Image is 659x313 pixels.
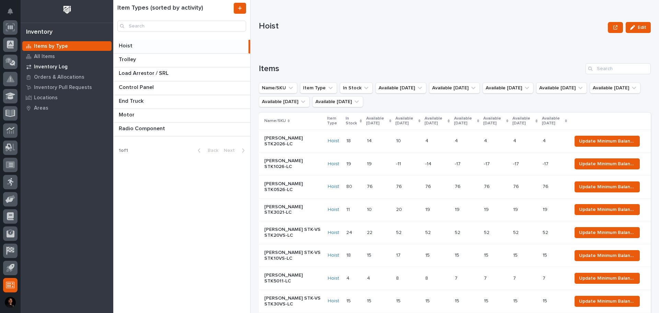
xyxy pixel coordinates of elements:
p: 76 [543,182,550,190]
span: Next [224,148,239,153]
p: 4 [513,137,518,144]
p: 15 [513,251,519,258]
p: Areas [34,105,48,111]
p: Hoist [259,21,605,31]
p: 19 [346,160,352,167]
p: Load Arrestor / SRL [119,69,170,77]
p: -17 [543,160,550,167]
tr: [PERSON_NAME] STK5011-LCHoist 44 44 88 88 77 77 77 77 Update Minimum Balance [259,267,651,290]
tr: [PERSON_NAME] STK-VS STK20VS-LCHoist 2424 2222 5252 5252 5252 5252 5252 5252 Update Minimum Balance [259,221,651,244]
a: HoistHoist [113,40,250,54]
button: Available in 120 Days [590,82,640,93]
p: 4 [455,137,459,144]
p: [PERSON_NAME] STK3021-LC [264,204,322,216]
p: 18 [346,137,352,144]
button: Name/SKU [259,82,297,93]
tr: [PERSON_NAME] STK1026-LCHoist 1919 1919 -11-11 -14-14 -17-17 -17-17 -17-17 -17-17 Update Minimum ... [259,153,651,176]
button: Update Minimum Balance [575,250,640,261]
button: Available in 180 Days [312,96,363,107]
p: Available [DATE] [483,115,505,127]
p: 15 [455,251,461,258]
button: Available in 150 Days [259,96,310,107]
p: Hoist [119,41,134,49]
p: Inventory Pull Requests [34,85,92,91]
p: 14 [367,137,373,144]
p: [PERSON_NAME] STK5011-LC [264,272,322,284]
span: Update Minimum Balance [579,229,635,236]
span: Update Minimum Balance [579,183,635,190]
p: 7 [543,274,547,281]
span: Update Minimum Balance [579,206,635,213]
p: 76 [484,182,491,190]
p: 19 [425,205,431,213]
p: 15 [455,297,461,304]
p: [PERSON_NAME] STK-VS STK10VS-LC [264,250,322,261]
button: Edit [626,22,651,33]
p: Inventory Log [34,64,68,70]
p: -17 [513,160,520,167]
p: 80 [346,182,354,190]
p: 15 [543,297,548,304]
p: -17 [455,160,462,167]
p: Available [DATE] [395,115,417,127]
p: -14 [425,160,433,167]
h1: Items [259,64,583,74]
a: Hoist [328,253,339,258]
tr: [PERSON_NAME] STK-VS STK10VS-LCHoist 1818 1515 1717 1515 1515 1515 1515 1515 Update Minimum Balance [259,244,651,267]
p: Name/SKU [264,117,286,125]
p: 22 [367,228,374,236]
button: Update Minimum Balance [575,136,640,147]
p: 15 [543,251,548,258]
a: Items by Type [21,41,113,51]
a: Hoist [328,184,339,190]
p: 19 [513,205,519,213]
button: Next [221,147,250,154]
button: Available in 90 Days [536,82,587,93]
p: 19 [484,205,490,213]
p: 4 [543,137,547,144]
button: Update Minimum Balance [575,227,640,238]
p: 1 of 1 [113,142,134,159]
p: 8 [425,274,429,281]
tr: [PERSON_NAME] STK-VS STK30VS-LCHoist 1515 1515 1515 1515 1515 1515 1515 1515 Update Minimum Balance [259,290,651,313]
p: Item Type [327,115,342,127]
a: Load Arrestor / SRLLoad Arrestor / SRL [113,67,250,81]
p: [PERSON_NAME] STK-VS STK20VS-LC [264,227,322,238]
span: Update Minimum Balance [579,298,635,305]
p: 18 [346,251,352,258]
span: Update Minimum Balance [579,252,635,259]
p: 76 [455,182,462,190]
p: End Truck [119,97,145,104]
p: 4 [425,137,430,144]
p: 76 [367,182,374,190]
span: Back [204,148,218,153]
p: 76 [513,182,520,190]
p: -17 [484,160,491,167]
span: Update Minimum Balance [579,138,635,145]
p: 52 [543,228,550,236]
button: Update Minimum Balance [575,204,640,215]
p: [PERSON_NAME] STK1026-LC [264,158,322,170]
button: Item Type [300,82,337,93]
button: Update Minimum Balance [575,296,640,307]
p: Radio Component [119,124,166,132]
a: Areas [21,103,113,113]
input: Search [117,21,246,32]
p: 10 [396,137,402,144]
p: 8 [396,274,400,281]
p: 52 [455,228,462,236]
p: 4 [367,274,371,281]
a: Inventory Pull Requests [21,82,113,92]
a: All Items [21,51,113,62]
tr: [PERSON_NAME] STK2026-LCHoist 1818 1414 1010 44 44 44 44 44 Update Minimum Balance [259,130,651,153]
a: TrolleyTrolley [113,54,250,67]
a: Hoist [328,298,339,304]
p: 4 [484,137,488,144]
button: Update Minimum Balance [575,158,640,169]
p: 4 [346,274,351,281]
tr: [PERSON_NAME] STK3021-LCHoist 1111 1010 2020 1919 1919 1919 1919 1919 Update Minimum Balance [259,198,651,221]
button: In Stock [340,82,373,93]
p: -11 [396,160,402,167]
p: 7 [484,274,488,281]
p: 17 [396,251,402,258]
